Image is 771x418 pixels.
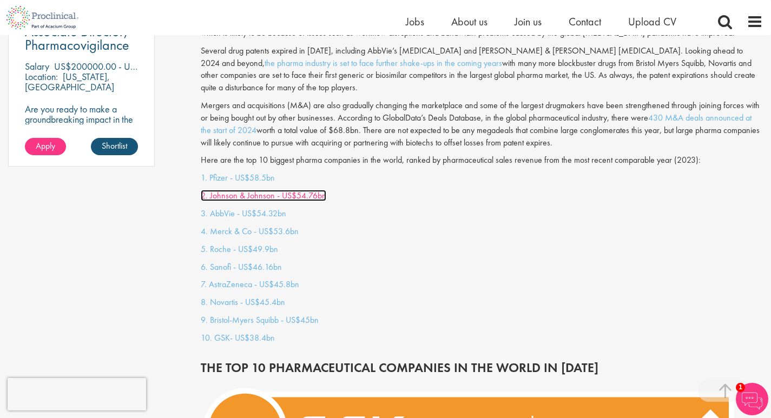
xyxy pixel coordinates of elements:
p: [US_STATE], [GEOGRAPHIC_DATA] [25,70,114,93]
a: Associate Director, Pharmacovigilance [25,25,138,52]
img: Chatbot [736,383,768,415]
a: Upload CV [628,15,676,29]
a: Join us [515,15,542,29]
a: 430 M&A deals announced at the start of 2024 [201,112,752,136]
p: Several drug patents expired in [DATE], including AbbVie’s [MEDICAL_DATA] and [PERSON_NAME] & [PE... [201,45,763,94]
a: Shortlist [91,138,138,155]
a: Jobs [406,15,424,29]
a: About us [451,15,487,29]
p: US$200000.00 - US$250000.00 per annum [54,60,227,72]
span: 1 [736,383,745,392]
a: 8. Novartis - US$45.4bn [201,296,285,308]
a: Apply [25,138,66,155]
a: 4. Merck & Co - US$53.6bn [201,225,299,237]
span: Apply [36,140,55,151]
span: Location: [25,70,58,83]
p: Are you ready to make a groundbreaking impact in the world of biotechnology? Join a growing compa... [25,104,138,165]
iframe: reCAPTCHA [8,378,146,410]
a: 3. AbbVie - US$54.32bn [201,208,286,219]
a: 6. Sanofi - US$46.16bn [201,261,282,273]
p: Mergers and acquisitions (M&A) are also gradually changing the marketplace and some of the larges... [201,99,763,149]
a: the pharma industry is set to face further shake-ups in the coming years [265,57,502,69]
span: Associate Director, Pharmacovigilance [25,22,129,54]
a: 5. Roche - US$49.9bn [201,243,278,255]
p: Here are the top 10 biggest pharma companies in the world, ranked by pharmaceutical sales revenue... [201,154,763,167]
a: 7. AstraZeneca - US$45.8bn [201,278,299,290]
h2: THE TOP 10 PHARMACEUTICAL COMPANIES IN THE WORLD IN [DATE] [201,361,763,375]
a: 2. Johnson & Johnson - US$54.76bn [201,190,326,201]
a: 9. Bristol-Myers Squibb - US$45bn [201,314,319,326]
a: 1. Pfizer - US$58.5bn [201,172,275,183]
a: Contact [569,15,601,29]
a: 10. GSK- US$38.4bn [201,332,275,343]
span: Salary [25,60,49,72]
